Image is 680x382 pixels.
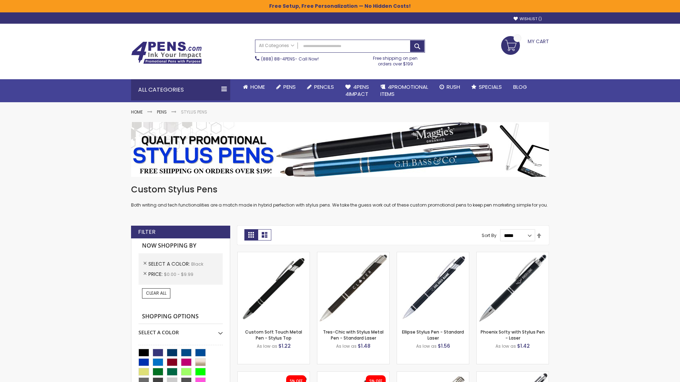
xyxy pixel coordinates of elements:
[244,229,258,241] strong: Grid
[466,79,508,95] a: Specials
[366,53,425,67] div: Free shipping on pen orders over $199
[375,79,434,102] a: 4PROMOTIONALITEMS
[138,309,223,324] strong: Shopping Options
[131,184,549,208] div: Both writing and tech functionalities are a match made in hybrid perfection with stylus pens. We ...
[181,109,207,115] strong: Stylus Pens
[138,324,223,336] div: Select A Color
[438,342,450,349] span: $1.56
[157,109,167,115] a: Pens
[340,79,375,102] a: 4Pens4impact
[191,261,203,267] span: Black
[317,252,389,324] img: Tres-Chic with Stylus Metal Pen - Standard Laser-Black
[482,232,497,238] label: Sort By
[250,83,265,91] span: Home
[481,329,545,341] a: Phoenix Softy with Stylus Pen - Laser
[257,343,277,349] span: As low as
[380,83,428,98] span: 4PROMOTIONAL ITEMS
[131,41,202,64] img: 4Pens Custom Pens and Promotional Products
[513,83,527,91] span: Blog
[146,290,166,296] span: Clear All
[397,371,469,377] a: Tres-Chic Touch Pen - Standard Laser-Black
[477,252,549,324] img: Phoenix Softy with Stylus Pen - Laser-Black
[434,79,466,95] a: Rush
[283,83,296,91] span: Pens
[517,342,530,349] span: $1.42
[477,371,549,377] a: Metal Twist Promo Stylus Pen-Black
[495,343,516,349] span: As low as
[261,56,295,62] a: (888) 88-4PENS
[259,43,294,48] span: All Categories
[237,79,271,95] a: Home
[131,122,549,177] img: Stylus Pens
[508,79,533,95] a: Blog
[238,252,310,324] img: Custom Soft Touch Stylus Pen-Black
[131,79,230,100] div: All Categories
[271,79,301,95] a: Pens
[397,252,469,258] a: Ellipse Stylus Pen - Standard Laser-Black
[317,371,389,377] a: Custom Lexi Rose Gold Stylus Soft Touch Recycled Aluminum Pen-Black
[301,79,340,95] a: Pencils
[131,109,143,115] a: Home
[148,260,191,267] span: Select A Color
[131,184,549,195] h1: Custom Stylus Pens
[255,40,298,52] a: All Categories
[238,371,310,377] a: Custom Recycled Fleetwood MonoChrome Stylus Satin Soft Touch Gel Pen-Black
[164,271,193,277] span: $0.00 - $9.99
[358,342,370,349] span: $1.48
[336,343,357,349] span: As low as
[447,83,460,91] span: Rush
[479,83,502,91] span: Specials
[142,288,170,298] a: Clear All
[148,271,164,278] span: Price
[317,252,389,258] a: Tres-Chic with Stylus Metal Pen - Standard Laser-Black
[402,329,464,341] a: Ellipse Stylus Pen - Standard Laser
[245,329,302,341] a: Custom Soft Touch Metal Pen - Stylus Top
[416,343,437,349] span: As low as
[397,252,469,324] img: Ellipse Stylus Pen - Standard Laser-Black
[477,252,549,258] a: Phoenix Softy with Stylus Pen - Laser-Black
[261,56,319,62] span: - Call Now!
[138,228,155,236] strong: Filter
[345,83,369,98] span: 4Pens 4impact
[314,83,334,91] span: Pencils
[278,342,291,349] span: $1.22
[514,16,542,22] a: Wishlist
[138,238,223,253] strong: Now Shopping by
[238,252,310,258] a: Custom Soft Touch Stylus Pen-Black
[323,329,384,341] a: Tres-Chic with Stylus Metal Pen - Standard Laser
